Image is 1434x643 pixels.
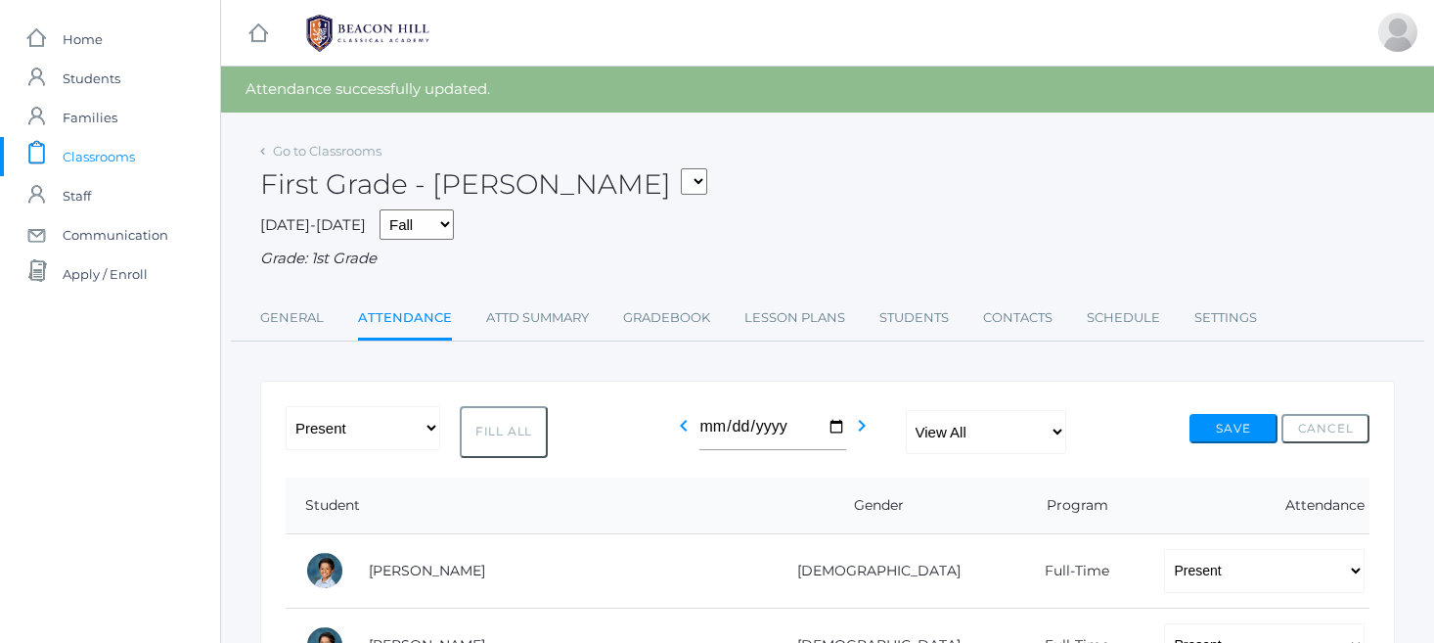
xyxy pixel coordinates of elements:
[460,406,548,458] button: Fill All
[260,299,324,338] a: General
[1189,414,1277,443] button: Save
[672,414,695,437] i: chevron_left
[286,478,748,534] th: Student
[672,423,695,441] a: chevron_left
[1144,478,1369,534] th: Attendance
[273,143,381,159] a: Go to Classrooms
[1087,299,1160,338] a: Schedule
[983,299,1053,338] a: Contacts
[63,215,168,254] span: Communication
[1378,13,1417,52] div: Jaimie Watson
[748,533,995,608] td: [DEMOGRAPHIC_DATA]
[63,98,117,137] span: Families
[63,137,135,176] span: Classrooms
[294,9,441,58] img: 1_BHCALogos-05.png
[63,20,103,59] span: Home
[63,59,120,98] span: Students
[260,248,1395,270] div: Grade: 1st Grade
[221,67,1434,113] div: Attendance successfully updated.
[358,299,452,341] a: Attendance
[260,169,707,200] h2: First Grade - [PERSON_NAME]
[369,562,485,579] a: [PERSON_NAME]
[63,176,91,215] span: Staff
[1194,299,1257,338] a: Settings
[305,551,344,590] div: Dominic Abrea
[623,299,710,338] a: Gradebook
[850,423,874,441] a: chevron_right
[879,299,949,338] a: Students
[486,299,589,338] a: Attd Summary
[1281,414,1369,443] button: Cancel
[260,215,366,234] span: [DATE]-[DATE]
[850,414,874,437] i: chevron_right
[748,478,995,534] th: Gender
[63,254,148,294] span: Apply / Enroll
[744,299,845,338] a: Lesson Plans
[995,478,1144,534] th: Program
[995,533,1144,608] td: Full-Time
